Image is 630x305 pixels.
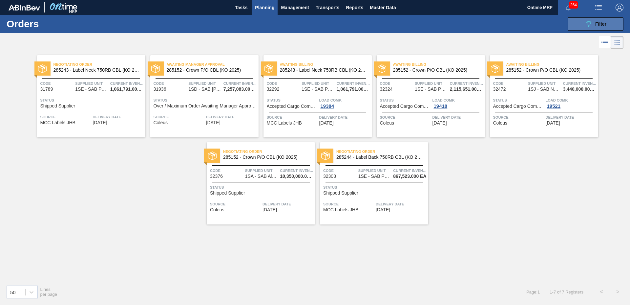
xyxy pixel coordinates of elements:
[323,207,358,212] span: MCC Labels JHB
[316,4,339,12] span: Transports
[563,80,597,87] span: Current inventory
[323,191,358,196] span: Shipped Supplier
[323,174,336,179] span: 32303
[280,167,313,174] span: Current inventory
[93,114,144,120] span: Delivery Date
[75,87,108,92] span: 1SE - SAB Polokwane Brewery
[280,174,313,179] span: 10,350,000.000 EA
[319,97,370,109] a: Load Comp.19384
[323,184,427,191] span: Status
[599,36,611,49] div: List Vision
[432,121,447,126] span: 10/02/2025
[319,104,336,109] div: 19384
[223,155,310,160] span: 285152 - Crown P/O CBL (KO 2025)
[267,121,302,126] span: MCC Labels JHB
[376,201,427,207] span: Delivery Date
[493,80,527,87] span: Code
[154,80,187,87] span: Code
[167,68,253,73] span: 285152 - Crown P/O CBL (KO 2025)
[337,87,370,92] span: 1,061,791.000 EA
[210,207,224,212] span: Coleus
[40,80,74,87] span: Code
[336,155,423,160] span: 285244 - Label Back 750RB CBL (KO 2025)
[208,152,217,160] img: status
[206,114,257,120] span: Delivery Date
[255,4,274,12] span: Planning
[337,80,370,87] span: Current inventory
[154,114,204,120] span: Source
[319,97,370,104] span: Load Comp.
[546,114,597,121] span: Delivery Date
[358,167,392,174] span: Supplied Unit
[595,21,606,27] span: Filter
[493,121,508,126] span: Coleus
[110,80,144,87] span: Current inventory
[245,167,279,174] span: Supplied Unit
[380,114,431,121] span: Source
[568,17,623,31] button: Filter
[432,104,449,109] div: 19418
[32,55,145,137] a: statusNegotiating Order285243 - Label Neck 750RB CBL (KO 2025)Code31789Supplied Unit1SE - SAB Pol...
[267,104,318,109] span: Accepted Cargo Composition
[267,114,318,121] span: Source
[154,87,166,92] span: 31936
[267,80,300,87] span: Code
[450,80,483,87] span: Current inventory
[380,121,394,126] span: Coleus
[323,201,374,207] span: Source
[145,55,259,137] a: statusAwaiting Manager Approval285152 - Crown P/O CBL (KO 2025)Code31936Supplied Unit1SD - SAB [P...
[546,97,597,109] a: Load Comp.19521
[154,104,257,108] span: Over / Maximum Order Awaiting Manager Approval
[210,167,243,174] span: Code
[546,121,560,126] span: 10/04/2025
[378,64,386,73] img: status
[7,20,105,28] h1: Orders
[210,191,245,196] span: Shipped Supplier
[53,61,145,68] span: Negotiating Order
[110,87,144,92] span: 1,061,791.000 EA
[188,87,221,92] span: 1SD - SAB Rosslyn Brewery
[302,80,335,87] span: Supplied Unit
[493,104,544,109] span: Accepted Cargo Composition
[40,104,75,108] span: Shipped Supplier
[380,87,393,92] span: 32324
[336,148,428,155] span: Negotiating Order
[259,55,372,137] a: statusAwaiting Billing285243 - Label Neck 750RB CBL (KO 2025)Code32292Supplied Unit1SE - SAB Polo...
[210,174,223,179] span: 32376
[154,97,257,104] span: Status
[40,114,91,120] span: Source
[528,80,561,87] span: Supplied Unit
[264,64,273,73] img: status
[302,87,334,92] span: 1SE - SAB Polokwane Brewery
[528,87,561,92] span: 1SJ - SAB Newlands Brewery
[546,97,597,104] span: Load Comp.
[569,1,578,9] span: 264
[210,184,313,191] span: Status
[206,120,220,125] span: 09/27/2025
[546,104,562,109] div: 19521
[210,201,261,207] span: Source
[40,120,75,125] span: MCC Labels JHB
[380,104,431,109] span: Accepted Cargo Composition
[616,4,623,12] img: Logout
[493,87,506,92] span: 32472
[493,114,544,121] span: Source
[380,80,413,87] span: Code
[40,287,57,297] span: Lines per page
[493,97,544,104] span: Status
[372,55,485,137] a: statusAwaiting Billing285152 - Crown P/O CBL (KO 2025)Code32324Supplied Unit1SE - SAB Polokwane B...
[415,87,448,92] span: 1SE - SAB Polokwane Brewery
[611,36,623,49] div: Card Vision
[558,3,579,12] button: Notifications
[432,97,483,104] span: Load Comp.
[262,201,313,207] span: Delivery Date
[346,4,363,12] span: Reports
[415,80,448,87] span: Supplied Unit
[319,114,370,121] span: Delivery Date
[202,142,315,224] a: statusNegotiating Order285152 - Crown P/O CBL (KO 2025)Code32376Supplied Unit1SA - SAB Alrode Bre...
[393,61,485,68] span: Awaiting Billing
[9,5,40,11] img: TNhmsLtSVTkK8tSr43FrP2fwEKptu5GPRR3wAAAABJRU5ErkJggg==
[234,4,248,12] span: Tasks
[267,97,318,104] span: Status
[151,64,160,73] img: status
